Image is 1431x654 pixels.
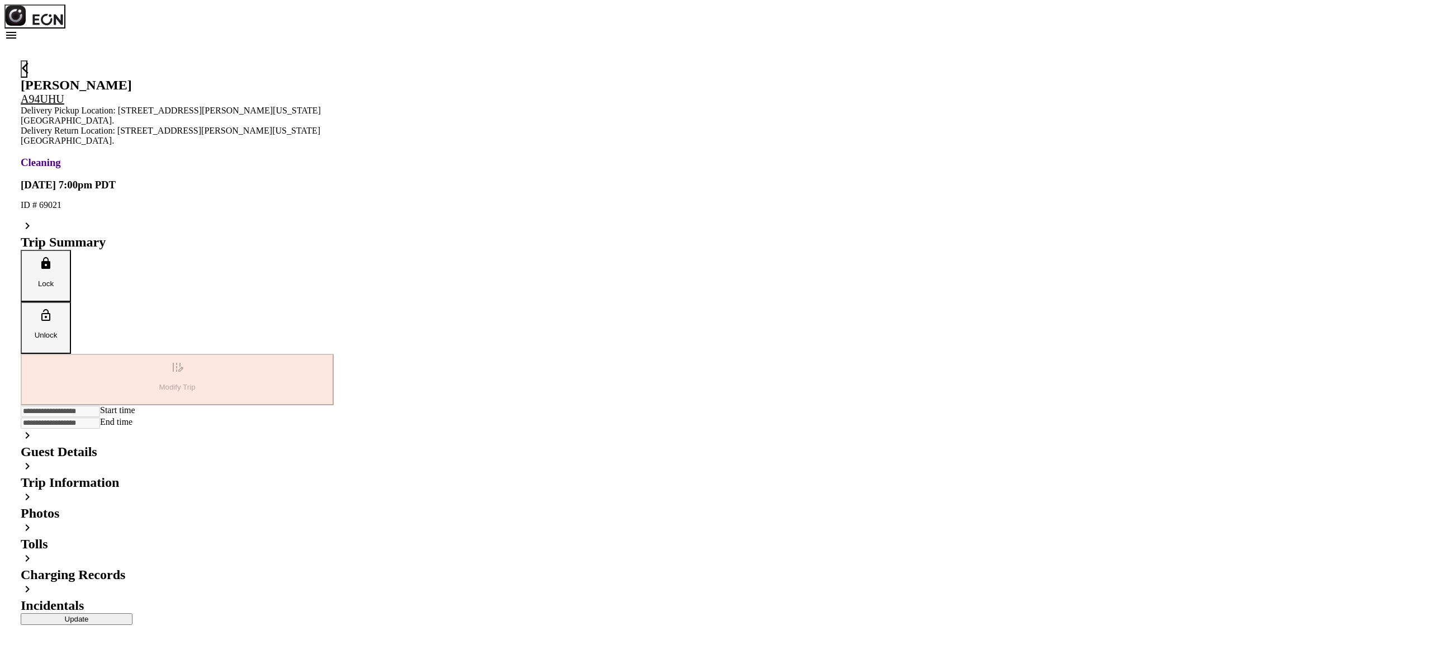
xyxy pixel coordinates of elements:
[27,331,64,339] p: Unlock
[21,521,34,534] span: keyboard_arrow_right
[100,417,132,426] label: End time
[21,235,334,250] h2: Trip Summary
[21,302,71,354] button: Unlock
[21,598,334,613] h2: Incidentals
[27,279,64,288] p: Lock
[21,250,71,302] button: Lock
[21,429,34,442] span: keyboard_arrow_right
[21,537,334,552] h2: Tolls
[21,354,334,406] button: Modify Trip
[21,93,64,105] a: A94UHU
[21,552,34,565] span: keyboard_arrow_right
[27,383,327,391] p: Modify Trip
[39,309,53,322] span: lock_open
[21,126,334,146] p: Delivery Return Location: [STREET_ADDRESS][PERSON_NAME][US_STATE] [GEOGRAPHIC_DATA].
[21,567,334,582] h2: Charging Records
[39,257,53,270] span: lock
[21,106,334,126] p: Delivery Pickup Location: [STREET_ADDRESS][PERSON_NAME][US_STATE] [GEOGRAPHIC_DATA].
[21,200,334,210] p: ID # 69021
[21,490,34,504] span: keyboard_arrow_right
[21,78,334,93] h2: [PERSON_NAME]
[22,61,35,75] span: arrow_back_ios
[21,613,132,625] button: Update
[4,29,18,42] span: menu
[21,219,34,233] span: keyboard_arrow_right
[21,506,334,521] h2: Photos
[21,475,334,490] h2: Trip Information
[170,361,184,374] span: edit_road
[21,179,334,191] h3: [DATE] 7:00pm PDT
[21,444,334,459] h2: Guest Details
[100,405,135,415] label: Start time
[21,157,334,169] h3: Cleaning
[21,582,34,596] span: keyboard_arrow_right
[21,459,34,473] span: keyboard_arrow_right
